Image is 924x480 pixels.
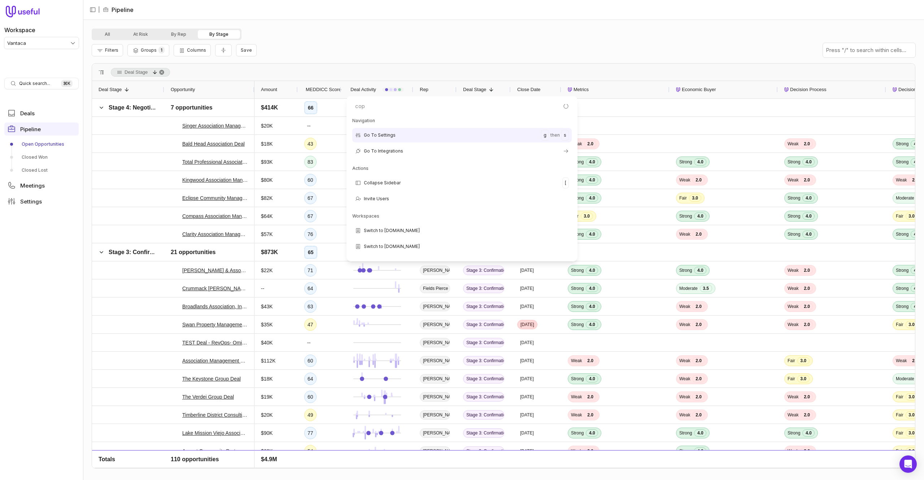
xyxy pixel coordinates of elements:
[352,164,572,173] div: Actions
[352,116,572,125] div: Navigation
[352,128,572,142] div: Go To Settings
[349,99,575,113] input: Search for pages and commands...
[352,223,572,238] div: Switch to [DOMAIN_NAME]
[352,192,572,206] div: Invite Users
[349,116,575,258] div: Suggestions
[352,176,572,190] div: Collapse Sidebar
[562,177,569,188] kbd: [
[352,212,572,220] div: Workspaces
[352,239,572,254] div: Switch to [DOMAIN_NAME]
[541,130,549,141] kbd: g
[352,144,572,158] div: Go To Integrations
[550,131,560,140] span: then
[352,255,572,270] div: Copy workspace ID
[561,130,569,141] kbd: s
